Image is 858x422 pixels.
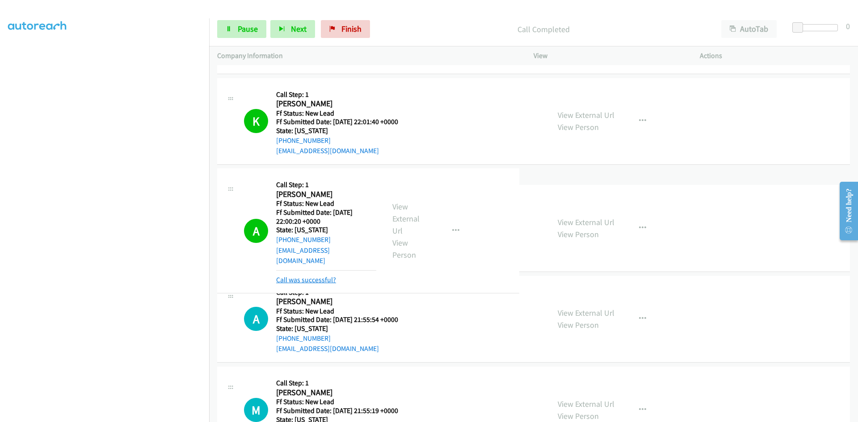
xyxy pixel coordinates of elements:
[276,344,379,353] a: [EMAIL_ADDRESS][DOMAIN_NAME]
[244,398,268,422] h1: M
[276,199,376,208] h5: Ff Status: New Lead
[217,20,266,38] a: Pause
[244,219,268,243] h1: A
[276,297,398,307] h2: [PERSON_NAME]
[797,24,838,31] div: Delay between calls (in seconds)
[341,24,362,34] span: Finish
[276,307,398,316] h5: Ff Status: New Lead
[276,126,398,135] h5: State: [US_STATE]
[291,24,307,34] span: Next
[276,246,330,265] a: [EMAIL_ADDRESS][DOMAIN_NAME]
[392,201,420,236] a: View External Url
[721,20,777,38] button: AutoTab
[276,397,398,406] h5: Ff Status: New Lead
[270,20,315,38] button: Next
[558,308,614,318] a: View External Url
[244,307,268,331] h1: A
[558,320,599,330] a: View Person
[276,315,398,324] h5: Ff Submitted Date: [DATE] 21:55:54 +0000
[558,399,614,409] a: View External Url
[276,136,331,145] a: [PHONE_NUMBER]
[276,99,398,109] h2: [PERSON_NAME]
[558,110,614,120] a: View External Url
[846,20,850,32] div: 0
[244,398,268,422] div: The call is yet to be attempted
[244,307,268,331] div: The call is yet to be attempted
[832,175,858,247] iframe: Resource Center
[321,20,370,38] a: Finish
[276,388,398,398] h2: [PERSON_NAME]
[700,50,850,61] p: Actions
[276,226,376,234] h5: State: [US_STATE]
[276,109,398,118] h5: Ff Status: New Lead
[558,411,599,421] a: View Person
[276,235,331,244] a: [PHONE_NUMBER]
[217,50,517,61] p: Company Information
[392,238,416,260] a: View Person
[534,50,684,61] p: View
[276,117,398,126] h5: Ff Submitted Date: [DATE] 22:01:40 +0000
[244,109,268,133] h1: K
[382,23,705,35] p: Call Completed
[238,24,258,34] span: Pause
[276,324,398,333] h5: State: [US_STATE]
[276,189,376,200] h2: [PERSON_NAME]
[276,276,336,284] a: Call was successful?
[276,334,331,343] a: [PHONE_NUMBER]
[276,379,398,388] h5: Call Step: 1
[276,146,379,155] a: [EMAIL_ADDRESS][DOMAIN_NAME]
[276,208,376,226] h5: Ff Submitted Date: [DATE] 22:00:20 +0000
[276,180,376,189] h5: Call Step: 1
[276,406,398,415] h5: Ff Submitted Date: [DATE] 21:55:19 +0000
[276,90,398,99] h5: Call Step: 1
[558,122,599,132] a: View Person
